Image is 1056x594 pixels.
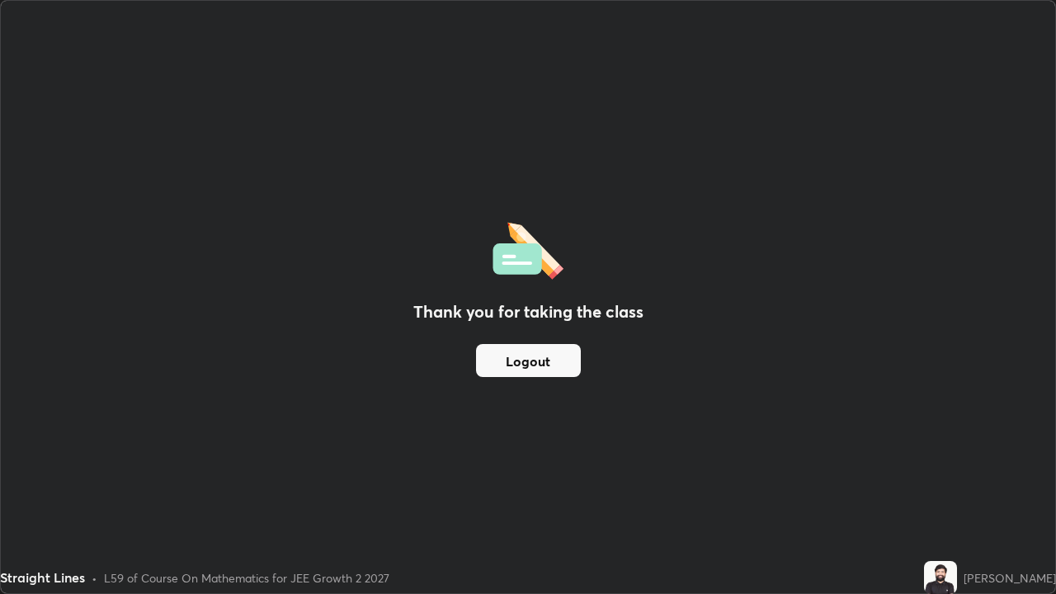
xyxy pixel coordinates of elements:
[413,299,643,324] h2: Thank you for taking the class
[104,569,389,587] div: L59 of Course On Mathematics for JEE Growth 2 2027
[964,569,1056,587] div: [PERSON_NAME]
[924,561,957,594] img: cde654daf9264748bc121c7fe7fc3cfe.jpg
[493,217,563,280] img: offlineFeedback.1438e8b3.svg
[476,344,581,377] button: Logout
[92,569,97,587] div: •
